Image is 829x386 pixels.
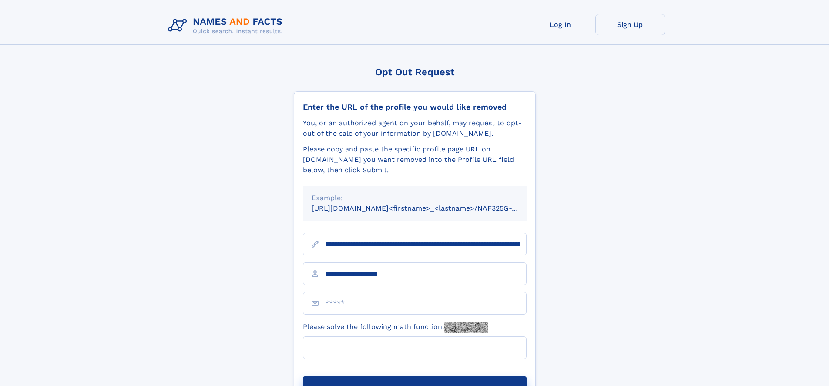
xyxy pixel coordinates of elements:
[164,14,290,37] img: Logo Names and Facts
[294,67,536,77] div: Opt Out Request
[526,14,595,35] a: Log In
[312,193,518,203] div: Example:
[312,204,543,212] small: [URL][DOMAIN_NAME]<firstname>_<lastname>/NAF325G-xxxxxxxx
[595,14,665,35] a: Sign Up
[303,102,527,112] div: Enter the URL of the profile you would like removed
[303,322,488,333] label: Please solve the following math function:
[303,144,527,175] div: Please copy and paste the specific profile page URL on [DOMAIN_NAME] you want removed into the Pr...
[303,118,527,139] div: You, or an authorized agent on your behalf, may request to opt-out of the sale of your informatio...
